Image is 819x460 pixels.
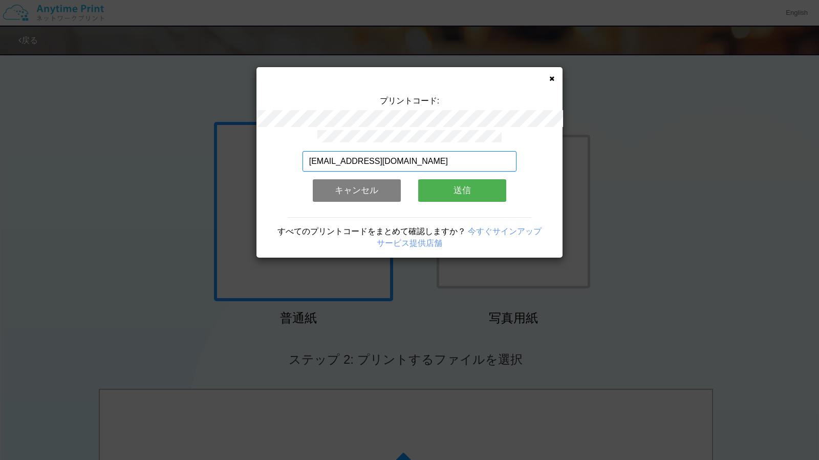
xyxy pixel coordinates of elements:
[380,96,439,105] span: プリントコード:
[418,179,506,202] button: 送信
[277,227,466,236] span: すべてのプリントコードをまとめて確認しますか？
[377,239,442,247] a: サービス提供店舗
[303,151,517,172] input: メールアドレス
[468,227,542,236] a: 今すぐサインアップ
[313,179,401,202] button: キャンセル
